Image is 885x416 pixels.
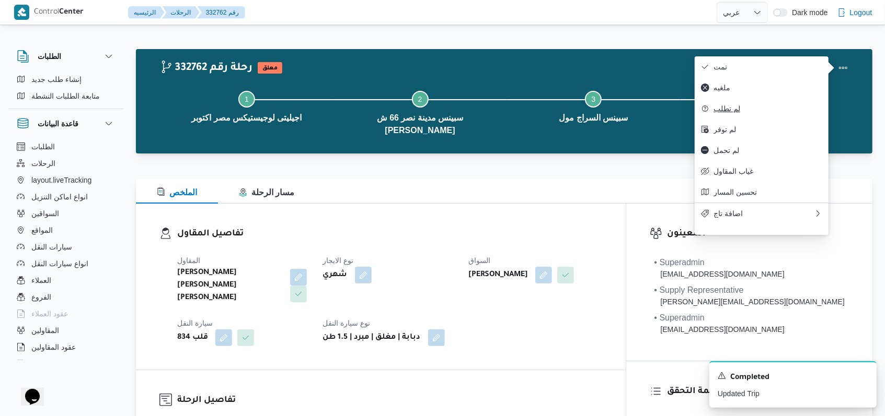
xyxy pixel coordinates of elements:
[323,319,371,327] span: نوع سيارة النقل
[31,341,76,353] span: عقود المقاولين
[714,146,822,154] span: لم تحمل
[13,272,119,289] button: العملاء
[160,78,334,133] button: اجيليتى لوجيستيكس مصر اكتوبر
[177,227,602,241] h3: تفاصيل المقاول
[654,284,845,296] div: • Supply Representative
[468,269,528,281] b: [PERSON_NAME]
[714,209,814,218] span: اضافة تاج
[714,84,822,92] span: ملغيه
[714,167,822,175] span: غياب المقاول
[695,119,829,140] button: لم توفر
[31,157,55,170] span: الرحلات
[323,256,354,265] span: نوع الايجار
[718,388,868,399] p: Updated Trip
[13,255,119,272] button: انواع سيارات النقل
[13,71,119,88] button: إنشاء طلب جديد
[245,95,249,103] span: 1
[177,331,208,344] b: 834 قلب
[10,374,44,406] iframe: chat widget
[507,78,681,133] button: سبينس السراج مول
[13,222,119,239] button: المواقع
[177,267,283,304] b: [PERSON_NAME] [PERSON_NAME] [PERSON_NAME]
[31,358,75,370] span: اجهزة التليفون
[695,203,829,224] button: اضافة تاج
[695,182,829,203] button: تحسين المسار
[198,6,245,19] button: 332762 رقم
[31,174,91,186] span: layout.liveTracking
[833,57,854,78] button: Actions
[668,227,849,241] h3: المعينون
[31,73,82,86] span: إنشاء طلب جديد
[13,239,119,255] button: سيارات النقل
[31,140,55,153] span: الطلبات
[31,224,53,236] span: المواقع
[695,77,829,98] button: ملغيه
[559,112,628,124] span: سبينس السراج مول
[128,6,165,19] button: الرئيسيه
[8,71,123,109] div: الطلبات
[31,291,51,303] span: الفروع
[31,241,72,253] span: سيارات النقل
[654,256,785,280] span: • Superadmin karim.ragab@illa.com.eg
[654,284,845,307] span: • Supply Representative mohamed.sabry@illa.com.eg
[695,98,829,119] button: لم تطلب
[31,257,88,270] span: انواع سيارات النقل
[850,6,872,19] span: Logout
[654,312,785,335] span: • Superadmin mostafa.elrouby@illa.com.eg
[654,324,785,335] div: [EMAIL_ADDRESS][DOMAIN_NAME]
[239,188,294,197] span: مسار الرحلة
[695,56,829,77] button: تمت
[38,50,61,63] h3: الطلبات
[60,8,84,17] b: Center
[730,372,769,384] span: Completed
[788,8,827,17] span: Dark mode
[258,62,282,74] span: معلق
[13,305,119,322] button: عقود العملاء
[13,355,119,372] button: اجهزة التليفون
[13,155,119,172] button: الرحلات
[688,112,845,137] span: رابت [GEOGRAPHIC_DATA] ال[GEOGRAPHIC_DATA]
[668,385,849,399] h3: قائمة التحقق
[418,95,422,103] span: 2
[714,125,822,134] span: لم توفر
[714,63,822,71] span: تمت
[13,339,119,355] button: عقود المقاولين
[13,289,119,305] button: الفروع
[177,394,602,408] h3: تفاصيل الرحلة
[31,207,59,220] span: السواقين
[714,104,822,113] span: لم تطلب
[177,319,213,327] span: سيارة النقل
[591,95,595,103] span: 3
[342,112,499,137] span: سبينس مدينة نصر 66 ش [PERSON_NAME]
[13,172,119,188] button: layout.liveTracking
[695,161,829,182] button: غياب المقاول
[157,188,197,197] span: الملخص
[654,296,845,307] div: [PERSON_NAME][EMAIL_ADDRESS][DOMAIN_NAME]
[323,331,421,344] b: دبابة | مغلق | مبرد | 1.5 طن
[191,112,302,124] span: اجيليتى لوجيستيكس مصر اكتوبر
[31,307,68,320] span: عقود العملاء
[177,256,200,265] span: المقاول
[14,5,29,20] img: X8yXhbKr1z7QwAAAABJRU5ErkJggg==
[163,6,200,19] button: الرحلات
[323,269,348,281] b: شهري
[13,188,119,205] button: انواع اماكن التنزيل
[31,90,100,102] span: متابعة الطلبات النشطة
[17,50,115,63] button: الطلبات
[13,88,119,104] button: متابعة الطلبات النشطة
[468,256,490,265] span: السواق
[17,117,115,130] button: قاعدة البيانات
[695,140,829,161] button: لم تحمل
[31,324,59,337] span: المقاولين
[833,2,877,23] button: Logout
[160,62,252,76] h2: 332762 رحلة رقم
[262,65,278,72] b: معلق
[13,205,119,222] button: السواقين
[31,191,88,203] span: انواع اماكن التنزيل
[31,274,51,287] span: العملاء
[718,371,868,384] div: Notification
[38,117,78,130] h3: قاعدة البيانات
[680,78,854,145] button: رابت [GEOGRAPHIC_DATA] ال[GEOGRAPHIC_DATA]
[13,322,119,339] button: المقاولين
